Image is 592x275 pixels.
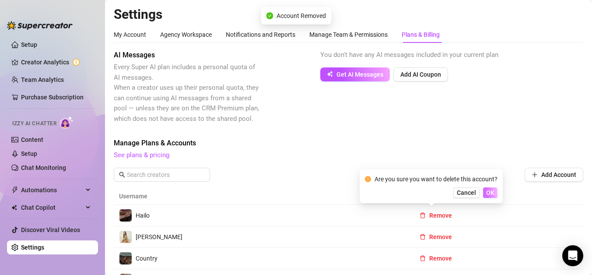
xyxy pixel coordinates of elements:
[562,245,583,266] div: Open Intercom Messenger
[11,187,18,194] span: thunderbolt
[136,255,158,262] span: Country
[60,116,74,129] img: AI Chatter
[136,212,150,219] span: Hailo
[21,41,37,48] a: Setup
[114,50,261,60] span: AI Messages
[375,174,497,184] div: Are you sure you want to delete this account?
[320,51,498,59] span: You don't have any AI messages included in your current plan
[12,120,56,128] span: Izzy AI Chatter
[457,189,476,196] span: Cancel
[336,71,383,78] span: Get AI Messages
[21,76,64,83] a: Team Analytics
[402,30,440,39] div: Plans & Billing
[429,212,452,219] span: Remove
[114,188,407,205] th: Username
[114,6,583,23] h2: Settings
[119,209,132,222] img: Hailo
[119,172,125,178] span: search
[266,12,273,19] span: check-circle
[277,11,326,21] span: Account Removed
[11,204,17,211] img: Chat Copilot
[21,150,37,157] a: Setup
[320,67,390,81] button: Get AI Messages
[136,233,182,240] span: [PERSON_NAME]
[21,226,80,233] a: Discover Viral Videos
[119,252,132,264] img: Country
[420,255,426,261] span: delete
[420,212,426,219] span: delete
[413,251,459,265] button: Remove
[541,171,576,178] span: Add Account
[160,30,212,39] div: Agency Workspace
[400,71,441,78] span: Add AI Coupon
[483,187,497,198] button: OK
[525,168,583,182] button: Add Account
[309,30,388,39] div: Manage Team & Permissions
[429,233,452,240] span: Remove
[420,234,426,240] span: delete
[453,187,480,198] button: Cancel
[21,183,83,197] span: Automations
[413,208,459,222] button: Remove
[21,90,91,104] a: Purchase Subscription
[21,201,83,215] span: Chat Copilot
[119,191,395,201] span: Username
[413,230,459,244] button: Remove
[393,67,448,81] button: Add AI Coupon
[226,30,295,39] div: Notifications and Reports
[21,164,66,171] a: Chat Monitoring
[114,63,259,123] span: Every Super AI plan includes a personal quota of AI messages. When a creator uses up their person...
[21,244,44,251] a: Settings
[486,189,494,196] span: OK
[532,172,538,178] span: plus
[21,55,91,69] a: Creator Analytics exclamation-circle
[21,136,43,143] a: Content
[365,176,371,182] span: exclamation-circle
[119,231,132,243] img: rosa
[429,255,452,262] span: Remove
[127,170,198,180] input: Search creators
[114,151,169,159] a: See plans & pricing
[114,138,583,148] span: Manage Plans & Accounts
[114,30,146,39] div: My Account
[7,21,73,30] img: logo-BBDzfeDw.svg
